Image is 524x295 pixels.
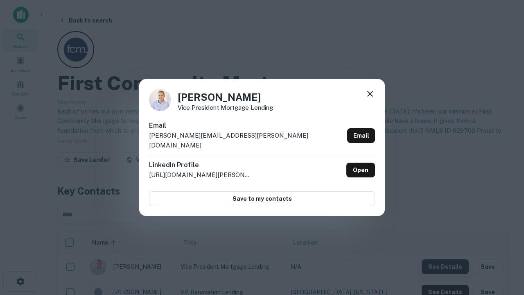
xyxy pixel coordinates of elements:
p: [PERSON_NAME][EMAIL_ADDRESS][PERSON_NAME][DOMAIN_NAME] [149,131,344,150]
p: [URL][DOMAIN_NAME][PERSON_NAME] [149,170,251,180]
h6: LinkedIn Profile [149,160,251,170]
a: Email [347,128,375,143]
img: 1520878720083 [149,89,171,111]
a: Open [346,163,375,177]
button: Save to my contacts [149,191,375,206]
iframe: Chat Widget [483,229,524,269]
h4: [PERSON_NAME] [178,90,273,104]
p: Vice President Mortgage Lending [178,104,273,111]
h6: Email [149,121,344,131]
